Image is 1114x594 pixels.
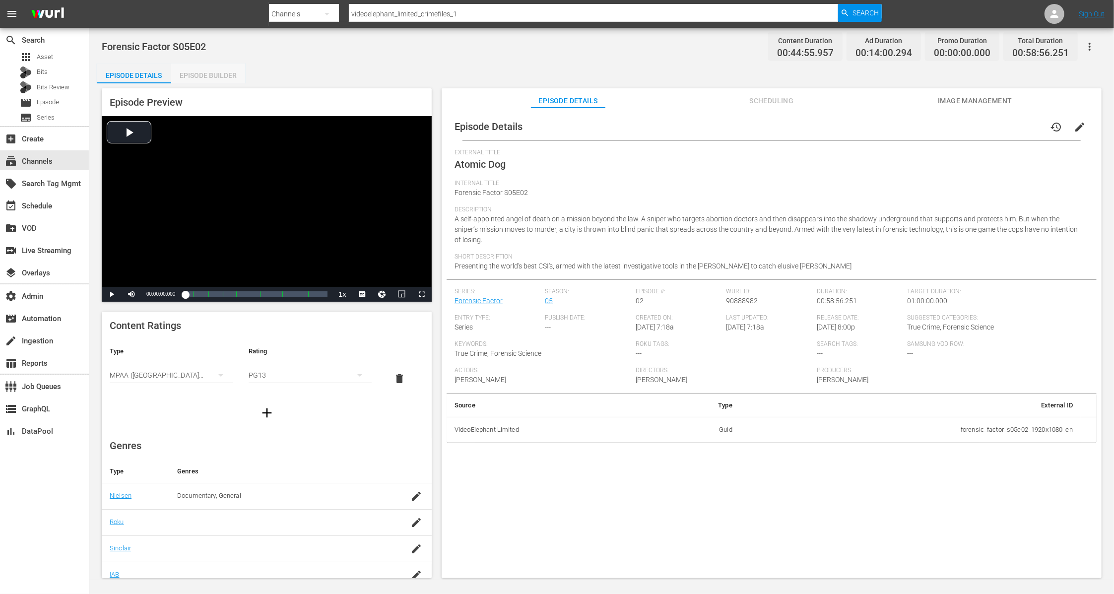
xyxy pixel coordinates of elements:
th: Rating [241,339,380,363]
span: Episode [37,97,59,107]
a: Nielsen [110,492,131,499]
a: IAB [110,571,119,578]
div: Progress Bar [185,291,328,297]
span: True Crime, Forensic Science [907,323,994,331]
span: Episode Preview [110,96,183,108]
span: Suggested Categories: [907,314,1083,322]
span: Overlays [5,267,17,279]
span: A self-appointed angel of death on a mission beyond the law. A sniper who targets abortion doctor... [455,215,1078,244]
span: Series: [455,288,540,296]
div: Promo Duration [934,34,990,48]
span: Image Management [938,95,1012,107]
span: Release Date: [817,314,902,322]
div: MPAA ([GEOGRAPHIC_DATA] (the)) [110,361,233,389]
span: Presenting the world's best CSI's, armed with the latest investigative tools in the [PERSON_NAME]... [455,262,852,270]
span: True Crime, Forensic Science [455,349,541,357]
span: Season: [545,288,630,296]
span: 00:58:56.251 [817,297,857,305]
a: Roku [110,518,124,526]
span: history [1050,121,1062,133]
span: [DATE] 7:18a [636,323,674,331]
span: Ingestion [5,335,17,347]
span: Keywords: [455,340,631,348]
span: --- [545,323,551,331]
span: Genres [110,440,141,452]
button: Episode Details [97,64,171,83]
div: Episode Details [97,64,171,87]
button: Mute [122,287,141,302]
span: Asset [37,52,53,62]
table: simple table [447,394,1097,443]
span: External Title [455,149,1084,157]
span: Entry Type: [455,314,540,322]
span: Wurl ID: [726,288,811,296]
span: Description [455,206,1084,214]
span: Bits Review [37,82,69,92]
span: Episode #: [636,288,721,296]
th: Type [102,460,169,483]
th: External ID [740,394,1081,417]
div: Bits Review [20,81,32,93]
a: Forensic Factor [455,297,503,305]
span: 90888982 [726,297,758,305]
button: Episode Builder [171,64,246,83]
span: Roku Tags: [636,340,812,348]
th: Type [102,339,241,363]
span: Schedule [5,200,17,212]
span: Channels [5,155,17,167]
span: Search Tags: [817,340,902,348]
span: delete [393,373,405,385]
span: Forensic Factor S05E02 [102,41,206,53]
button: delete [388,367,411,391]
span: settings_input_component [5,381,17,393]
span: menu [6,8,18,20]
span: Admin [5,290,17,302]
div: Ad Duration [855,34,912,48]
th: Source [447,394,660,417]
th: Type [660,394,740,417]
th: VideoElephant Limited [447,417,660,443]
span: Directors [636,367,812,375]
span: [DATE] 8:00p [817,323,855,331]
span: Series [20,112,32,124]
span: Search Tag Mgmt [5,178,17,190]
table: simple table [102,339,432,394]
button: Play [102,287,122,302]
div: Episode Builder [171,64,246,87]
span: Scheduling [734,95,809,107]
button: Jump To Time [372,287,392,302]
span: table_chart [5,357,17,369]
span: Last Updated: [726,314,811,322]
span: 00:58:56.251 [1012,48,1069,59]
span: Episode Details [455,121,523,132]
span: Content Ratings [110,320,181,331]
span: 00:00:00.000 [934,48,990,59]
span: Samsung VOD Row: [907,340,992,348]
span: Episode Details [531,95,605,107]
span: Create [5,133,17,145]
span: Actors [455,367,631,375]
th: Genres [169,460,396,483]
span: [PERSON_NAME] [636,376,687,384]
button: Picture-in-Picture [392,287,412,302]
span: [DATE] 7:18a [726,323,764,331]
button: Fullscreen [412,287,432,302]
span: Search [852,4,879,22]
span: VOD [5,222,17,234]
a: Sinclair [110,544,131,552]
div: Total Duration [1012,34,1069,48]
span: 00:44:55.957 [777,48,834,59]
span: 01:00:00.000 [907,297,947,305]
span: Bits [37,67,48,77]
span: Producers [817,367,993,375]
button: Search [838,4,882,22]
span: Live Streaming [5,245,17,257]
span: Search [5,34,17,46]
td: Guid [660,417,740,443]
span: Asset [20,51,32,63]
span: Target Duration: [907,288,1083,296]
span: 00:14:00.294 [855,48,912,59]
span: Created On: [636,314,721,322]
span: Short Description [455,253,1084,261]
span: Series [37,113,55,123]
